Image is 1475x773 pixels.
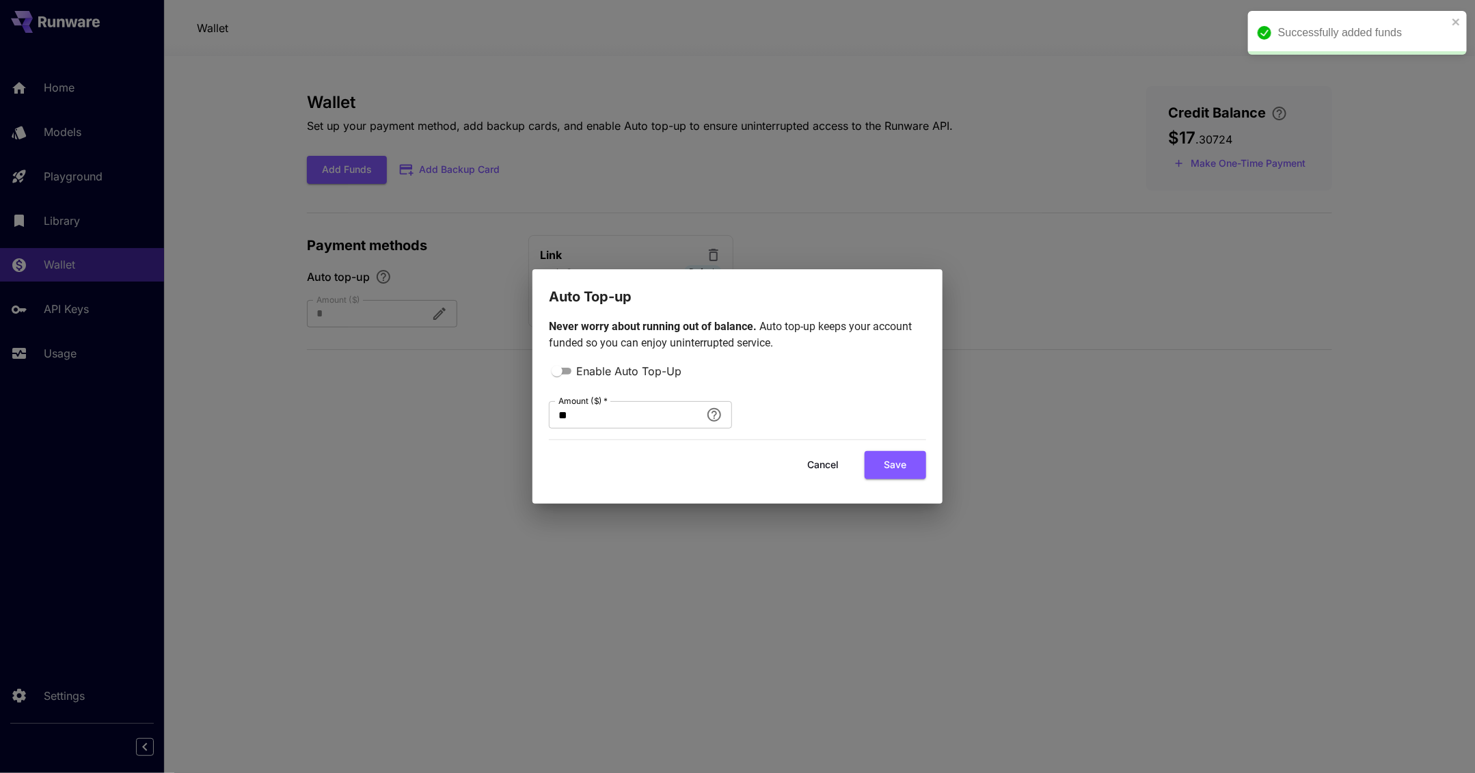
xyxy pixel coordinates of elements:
[549,318,926,351] p: Auto top-up keeps your account funded so you can enjoy uninterrupted service.
[1278,25,1448,41] div: Successfully added funds
[549,320,759,333] span: Never worry about running out of balance.
[532,269,943,308] h2: Auto Top-up
[558,395,608,407] label: Amount ($)
[1452,16,1461,27] button: close
[865,451,926,479] button: Save
[792,451,854,479] button: Cancel
[576,363,681,379] span: Enable Auto Top-Up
